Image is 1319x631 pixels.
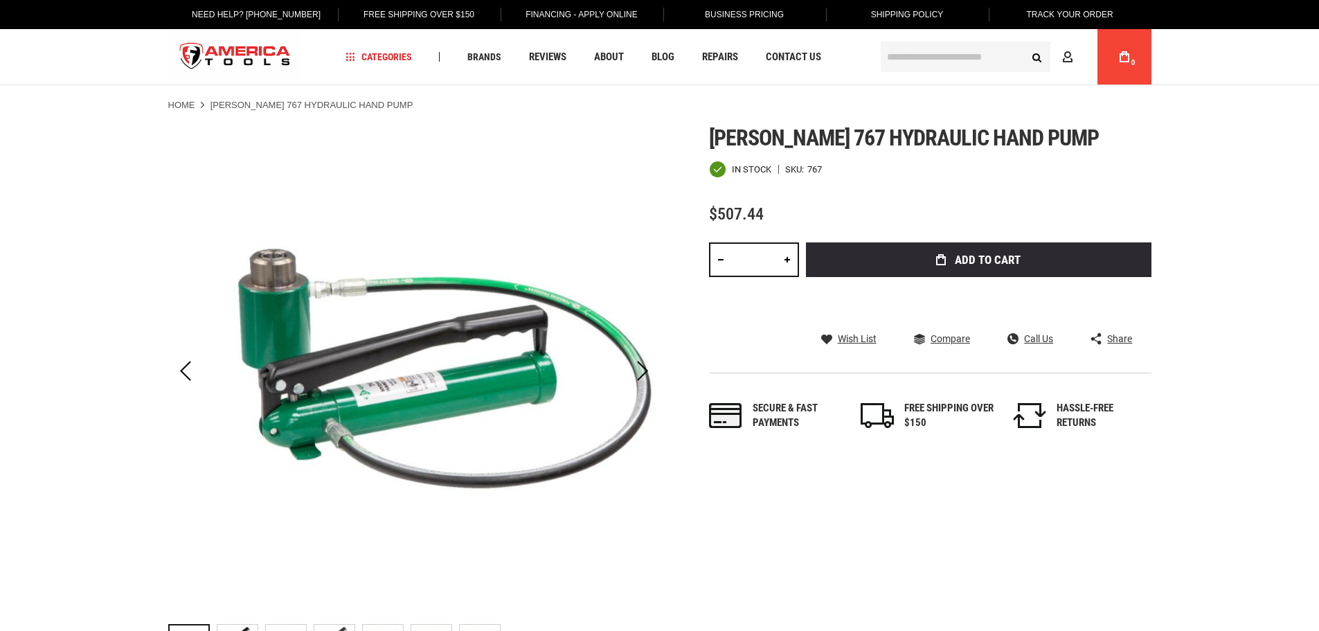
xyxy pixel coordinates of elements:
a: Repairs [696,48,744,66]
span: [PERSON_NAME] 767 hydraulic hand pump [709,125,1099,151]
span: Call Us [1024,334,1053,344]
span: Wish List [838,334,877,344]
span: 0 [1131,59,1136,66]
span: Categories [346,52,412,62]
strong: SKU [785,165,807,174]
span: In stock [732,165,771,174]
span: Brands [467,52,501,62]
a: Wish List [821,332,877,345]
span: Reviews [529,52,566,62]
a: store logo [168,31,303,83]
span: About [594,52,624,62]
a: Reviews [523,48,573,66]
button: Search [1024,44,1050,70]
div: Previous [168,125,203,617]
img: GREENLEE 767 HYDRAULIC HAND PUMP [168,125,660,617]
a: Contact Us [760,48,827,66]
span: Shipping Policy [871,10,944,19]
span: Compare [931,334,970,344]
div: Secure & fast payments [753,401,843,431]
span: $507.44 [709,204,764,224]
img: shipping [861,403,894,428]
span: Repairs [702,52,738,62]
img: payments [709,403,742,428]
span: Blog [652,52,674,62]
div: Availability [709,161,771,178]
a: Compare [914,332,970,345]
a: About [588,48,630,66]
a: Categories [339,48,418,66]
img: returns [1013,403,1046,428]
a: Brands [461,48,508,66]
div: HASSLE-FREE RETURNS [1057,401,1147,431]
img: America Tools [168,31,303,83]
div: Next [625,125,660,617]
div: 767 [807,165,822,174]
a: Call Us [1007,332,1053,345]
div: FREE SHIPPING OVER $150 [904,401,994,431]
button: Add to Cart [806,242,1151,277]
strong: [PERSON_NAME] 767 HYDRAULIC HAND PUMP [210,100,413,110]
a: 0 [1111,29,1138,85]
a: Home [168,99,195,112]
span: Contact Us [766,52,821,62]
span: Share [1107,334,1132,344]
a: Blog [645,48,681,66]
span: Add to Cart [955,254,1021,266]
